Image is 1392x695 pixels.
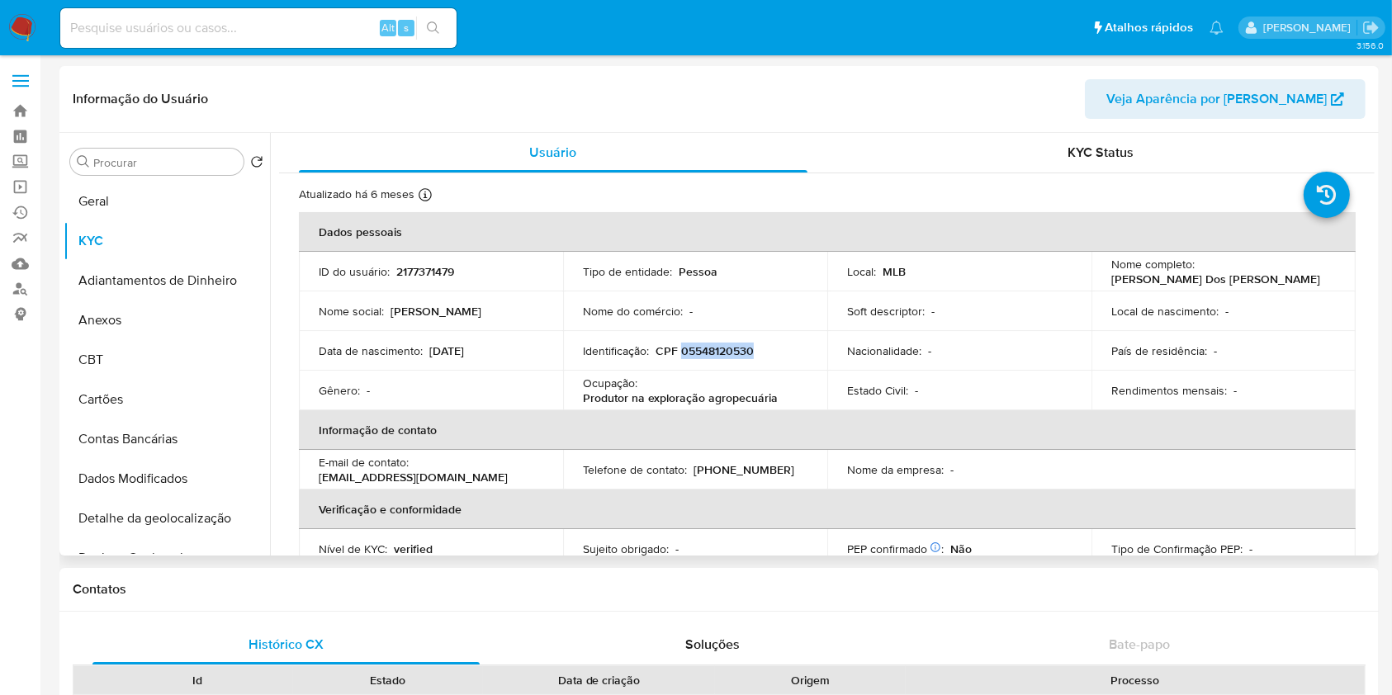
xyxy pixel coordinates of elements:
div: Id [114,672,282,688]
p: - [931,304,935,319]
p: Gênero : [319,383,360,398]
p: - [367,383,370,398]
p: - [915,383,918,398]
p: verified [394,541,433,556]
input: Procurar [93,155,237,170]
p: - [1225,304,1229,319]
p: ID do usuário : [319,264,390,279]
span: Bate-papo [1109,635,1170,654]
p: Estado Civil : [847,383,908,398]
span: Usuário [529,143,576,162]
input: Pesquise usuários ou casos... [60,17,457,39]
button: Procurar [77,155,90,168]
div: Processo [917,672,1353,688]
p: Local de nascimento : [1111,304,1219,319]
span: KYC Status [1068,143,1134,162]
p: Sujeito obrigado : [583,541,669,556]
p: [PERSON_NAME] Dos [PERSON_NAME] [1111,272,1320,286]
button: Cartões [64,380,270,419]
p: Tipo de Confirmação PEP : [1111,541,1243,556]
p: Nome completo : [1111,257,1195,272]
p: E-mail de contato : [319,455,409,470]
p: Ocupação : [583,376,637,390]
p: [PHONE_NUMBER] [694,462,794,477]
p: - [1233,383,1237,398]
p: Nome social : [319,304,384,319]
span: s [404,20,409,35]
p: [DATE] [429,343,464,358]
p: ana.conceicao@mercadolivre.com [1263,20,1356,35]
button: Detalhe da geolocalização [64,499,270,538]
p: CPF 05548120530 [656,343,754,358]
button: Geral [64,182,270,221]
button: KYC [64,221,270,261]
span: Veja Aparência por [PERSON_NAME] [1106,79,1327,119]
p: Soft descriptor : [847,304,925,319]
th: Dados pessoais [299,212,1356,252]
p: País de residência : [1111,343,1207,358]
p: Rendimentos mensais : [1111,383,1227,398]
p: Pessoa [679,264,717,279]
p: Identificação : [583,343,649,358]
button: CBT [64,340,270,380]
p: Nível de KYC : [319,541,387,556]
span: Soluções [685,635,740,654]
p: 2177371479 [396,264,454,279]
a: Sair [1362,19,1380,36]
p: Data de nascimento : [319,343,423,358]
p: Telefone de contato : [583,462,687,477]
p: [EMAIL_ADDRESS][DOMAIN_NAME] [319,470,508,485]
th: Informação de contato [299,410,1356,450]
div: Origem [727,672,894,688]
h1: Informação do Usuário [73,91,208,107]
button: Dados Modificados [64,459,270,499]
a: Notificações [1210,21,1224,35]
p: - [675,541,679,556]
button: search-icon [416,17,450,40]
p: - [950,462,954,477]
p: - [689,304,693,319]
p: MLB [883,264,906,279]
p: PEP confirmado : [847,541,944,556]
div: Estado [305,672,472,688]
h1: Contatos [73,581,1366,598]
span: Alt [381,20,395,35]
p: Atualizado há 6 meses [299,187,414,202]
p: Nome da empresa : [847,462,944,477]
p: - [1249,541,1252,556]
button: Devices Geolocation [64,538,270,578]
div: Data de criação [495,672,703,688]
button: Contas Bancárias [64,419,270,459]
p: Nome do comércio : [583,304,683,319]
button: Retornar ao pedido padrão [250,155,263,173]
p: Local : [847,264,876,279]
button: Adiantamentos de Dinheiro [64,261,270,300]
p: [PERSON_NAME] [391,304,481,319]
p: Tipo de entidade : [583,264,672,279]
p: Produtor na exploração agropecuária [583,390,778,405]
p: Nacionalidade : [847,343,921,358]
p: - [928,343,931,358]
span: Histórico CX [249,635,324,654]
th: Verificação e conformidade [299,489,1356,529]
p: - [1214,343,1217,358]
p: Não [950,541,972,556]
button: Veja Aparência por [PERSON_NAME] [1085,79,1366,119]
span: Atalhos rápidos [1105,19,1193,36]
button: Anexos [64,300,270,340]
